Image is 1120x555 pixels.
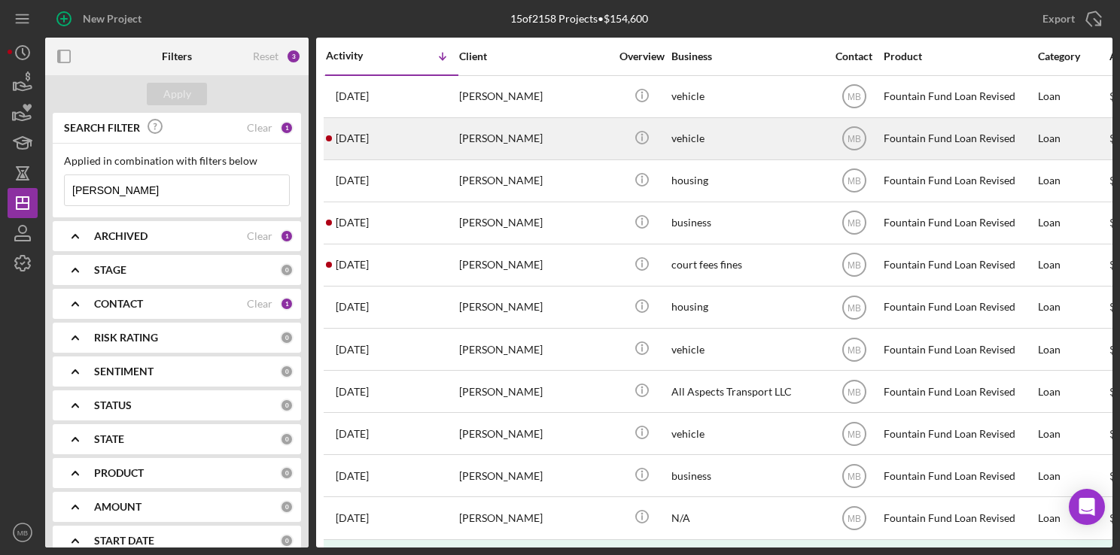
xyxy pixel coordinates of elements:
[884,372,1034,411] div: Fountain Fund Loan Revised
[280,365,294,378] div: 0
[848,176,861,187] text: MB
[336,132,369,144] time: 2025-06-18 15:50
[64,122,140,134] b: SEARCH FILTER
[671,77,822,117] div: vehicle
[884,203,1034,243] div: Fountain Fund Loan Revised
[336,174,369,187] time: 2025-02-06 17:09
[459,50,610,62] div: Client
[253,50,278,62] div: Reset
[459,456,610,496] div: [PERSON_NAME]
[459,414,610,453] div: [PERSON_NAME]
[510,13,648,25] div: 15 of 2158 Projects • $154,600
[83,4,142,34] div: New Project
[848,218,861,229] text: MB
[459,77,610,117] div: [PERSON_NAME]
[336,90,369,102] time: 2025-07-30 20:25
[671,245,822,285] div: court fees fines
[884,245,1034,285] div: Fountain Fund Loan Revised
[280,399,294,412] div: 0
[884,287,1034,327] div: Fountain Fund Loan Revised
[336,344,369,356] time: 2024-05-20 20:24
[94,501,142,513] b: AMOUNT
[94,467,144,479] b: PRODUCT
[671,414,822,453] div: vehicle
[1038,50,1108,62] div: Category
[884,456,1034,496] div: Fountain Fund Loan Revised
[94,399,132,411] b: STATUS
[884,161,1034,201] div: Fountain Fund Loan Revised
[336,512,369,524] time: 2024-02-06 13:20
[848,387,861,397] text: MB
[336,301,369,313] time: 2024-06-18 04:23
[280,229,294,243] div: 1
[848,92,861,102] text: MB
[1038,119,1108,159] div: Loan
[286,49,301,64] div: 3
[848,429,861,439] text: MB
[247,122,272,134] div: Clear
[147,83,207,105] button: Apply
[336,217,369,229] time: 2024-08-20 13:19
[45,4,157,34] button: New Project
[671,498,822,538] div: N/A
[94,535,154,547] b: START DATE
[336,428,369,440] time: 2024-05-06 18:13
[280,500,294,514] div: 0
[613,50,670,62] div: Overview
[64,155,290,167] div: Applied in combination with filters below
[884,77,1034,117] div: Fountain Fund Loan Revised
[336,386,369,398] time: 2024-05-07 04:43
[1038,372,1108,411] div: Loan
[848,471,861,481] text: MB
[671,287,822,327] div: housing
[884,50,1034,62] div: Product
[280,466,294,480] div: 0
[336,259,369,271] time: 2024-07-24 18:53
[280,331,294,344] div: 0
[1038,161,1108,201] div: Loan
[336,470,369,482] time: 2024-03-20 19:06
[94,365,154,378] b: SENTIMENT
[1038,245,1108,285] div: Loan
[94,433,124,445] b: STATE
[247,298,272,310] div: Clear
[247,230,272,242] div: Clear
[162,50,192,62] b: Filters
[280,121,294,135] div: 1
[163,83,191,105] div: Apply
[671,50,822,62] div: Business
[280,432,294,446] div: 0
[94,298,143,310] b: CONTACT
[848,134,861,144] text: MB
[8,517,38,547] button: MB
[1038,498,1108,538] div: Loan
[459,287,610,327] div: [PERSON_NAME]
[280,297,294,311] div: 1
[94,332,158,344] b: RISK RATING
[848,302,861,313] text: MB
[1038,329,1108,369] div: Loan
[1038,414,1108,453] div: Loan
[17,529,28,537] text: MB
[671,456,822,496] div: business
[459,498,610,538] div: [PERSON_NAME]
[848,344,861,355] text: MB
[884,498,1034,538] div: Fountain Fund Loan Revised
[671,372,822,411] div: All Aspects Transport LLC
[671,119,822,159] div: vehicle
[94,264,126,276] b: STAGE
[1038,77,1108,117] div: Loan
[1038,203,1108,243] div: Loan
[1038,456,1108,496] div: Loan
[671,203,822,243] div: business
[459,245,610,285] div: [PERSON_NAME]
[671,161,822,201] div: housing
[884,414,1034,453] div: Fountain Fund Loan Revised
[280,263,294,277] div: 0
[459,203,610,243] div: [PERSON_NAME]
[94,230,148,242] b: ARCHIVED
[459,372,610,411] div: [PERSON_NAME]
[848,260,861,271] text: MB
[848,514,861,524] text: MB
[1038,287,1108,327] div: Loan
